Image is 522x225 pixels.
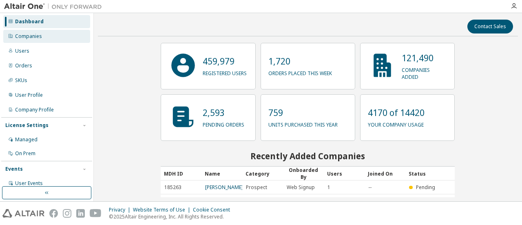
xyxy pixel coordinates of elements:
[268,107,338,119] p: 759
[368,167,402,180] div: Joined On
[15,48,29,54] div: Users
[76,209,85,218] img: linkedin.svg
[286,167,321,180] div: Onboarded By
[5,122,49,129] div: License Settings
[327,184,330,191] span: 1
[268,67,332,77] p: orders placed this week
[203,67,247,77] p: registered users
[90,209,102,218] img: youtube.svg
[368,107,425,119] p: 4170 of 14420
[368,119,425,128] p: your company usage
[15,107,54,113] div: Company Profile
[15,33,42,40] div: Companies
[193,207,235,213] div: Cookie Consent
[109,213,235,220] p: © 2025 Altair Engineering, Inc. All Rights Reserved.
[2,209,44,218] img: altair_logo.svg
[164,167,198,180] div: MDH ID
[15,92,43,98] div: User Profile
[467,20,513,33] button: Contact Sales
[203,55,247,67] p: 459,979
[133,207,193,213] div: Website Terms of Use
[15,18,44,25] div: Dashboard
[409,167,443,180] div: Status
[327,167,361,180] div: Users
[416,184,435,191] span: Pending
[203,107,244,119] p: 2,593
[246,167,280,180] div: Category
[15,62,32,69] div: Orders
[15,150,35,157] div: On Prem
[49,209,58,218] img: facebook.svg
[402,52,447,64] p: 121,490
[203,119,244,128] p: pending orders
[205,167,239,180] div: Name
[4,2,106,11] img: Altair One
[205,184,243,191] a: [PERSON_NAME]
[246,184,267,191] span: Prospect
[287,184,315,191] span: Web Signup
[268,119,338,128] p: units purchased this year
[15,180,43,187] div: User Events
[15,136,38,143] div: Managed
[402,64,447,80] p: companies added
[5,166,23,172] div: Events
[161,151,455,161] h2: Recently Added Companies
[268,55,332,67] p: 1,720
[164,184,181,191] span: 185263
[63,209,71,218] img: instagram.svg
[109,207,133,213] div: Privacy
[368,184,372,191] span: --
[15,77,27,84] div: SKUs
